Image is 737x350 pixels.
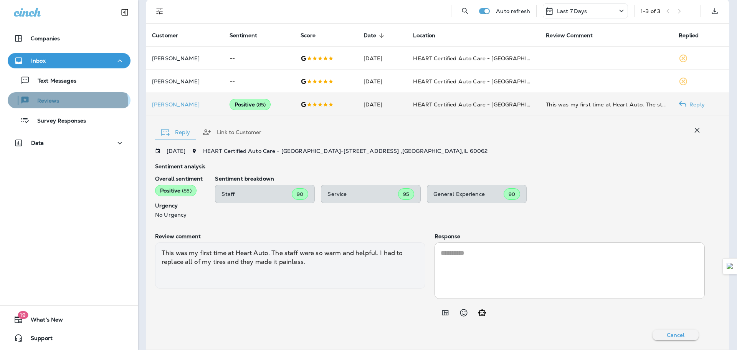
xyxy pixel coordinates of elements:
[357,93,407,116] td: [DATE]
[23,335,53,344] span: Support
[8,312,131,327] button: 19What's New
[433,191,504,197] p: General Experience
[686,101,705,108] p: Reply
[327,191,398,197] p: Service
[8,112,131,128] button: Survey Responses
[403,191,409,197] span: 95
[301,32,316,39] span: Score
[18,311,28,319] span: 19
[413,101,551,108] span: HEART Certified Auto Care - [GEOGRAPHIC_DATA]
[155,163,705,169] p: Sentiment analysis
[364,32,377,39] span: Date
[8,53,131,68] button: Inbox
[152,78,217,85] p: [PERSON_NAME]
[679,32,699,39] span: Replied
[31,140,44,146] p: Data
[435,233,705,239] p: Response
[297,191,303,197] span: 90
[152,3,167,19] button: Filters
[653,330,699,340] button: Cancel
[223,70,295,93] td: --
[546,32,603,39] span: Review Comment
[30,98,59,105] p: Reviews
[196,118,268,146] button: Link to Customer
[23,317,63,326] span: What's New
[8,72,131,88] button: Text Messages
[509,191,515,197] span: 90
[30,118,86,125] p: Survey Responses
[114,5,136,20] button: Collapse Sidebar
[155,185,197,196] div: Positive
[155,118,196,146] button: Reply
[256,101,266,108] span: ( 85 )
[413,32,435,39] span: Location
[546,32,593,39] span: Review Comment
[167,148,185,154] p: [DATE]
[679,32,709,39] span: Replied
[152,32,188,39] span: Customer
[456,305,471,320] button: Select an emoji
[357,70,407,93] td: [DATE]
[641,8,660,14] div: 1 - 3 of 3
[557,8,587,14] p: Last 7 Days
[413,32,445,39] span: Location
[152,101,217,108] div: Click to view Customer Drawer
[31,58,46,64] p: Inbox
[301,32,326,39] span: Score
[155,212,203,218] p: No Urgency
[152,32,178,39] span: Customer
[155,242,425,289] div: This was my first time at Heart Auto. The staff were so warm and helpful. I had to replace all of...
[230,32,267,39] span: Sentiment
[707,3,722,19] button: Export as CSV
[223,47,295,70] td: --
[496,8,530,14] p: Auto refresh
[667,332,685,338] p: Cancel
[203,148,488,154] span: HEART Certified Auto Care - [GEOGRAPHIC_DATA] - [STREET_ADDRESS] , [GEOGRAPHIC_DATA] , IL 60062
[458,3,473,19] button: Search Reviews
[215,176,705,182] p: Sentiment breakdown
[357,47,407,70] td: [DATE]
[364,32,387,39] span: Date
[152,101,217,108] p: [PERSON_NAME]
[8,135,131,151] button: Data
[8,31,131,46] button: Companies
[31,35,60,41] p: Companies
[546,101,666,108] div: This was my first time at Heart Auto. The staff were so warm and helpful. I had to replace all of...
[221,191,292,197] p: Staff
[438,305,453,320] button: Add in a premade template
[182,187,192,194] span: ( 85 )
[155,202,203,209] p: Urgency
[8,330,131,346] button: Support
[413,55,551,62] span: HEART Certified Auto Care - [GEOGRAPHIC_DATA]
[155,233,425,239] p: Review comment
[30,78,76,85] p: Text Messages
[474,305,490,320] button: Generate AI response
[8,92,131,108] button: Reviews
[230,32,257,39] span: Sentiment
[230,99,271,110] div: Positive
[413,78,551,85] span: HEART Certified Auto Care - [GEOGRAPHIC_DATA]
[152,55,217,61] p: [PERSON_NAME]
[727,263,734,270] img: Detect Auto
[155,176,203,182] p: Overall sentiment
